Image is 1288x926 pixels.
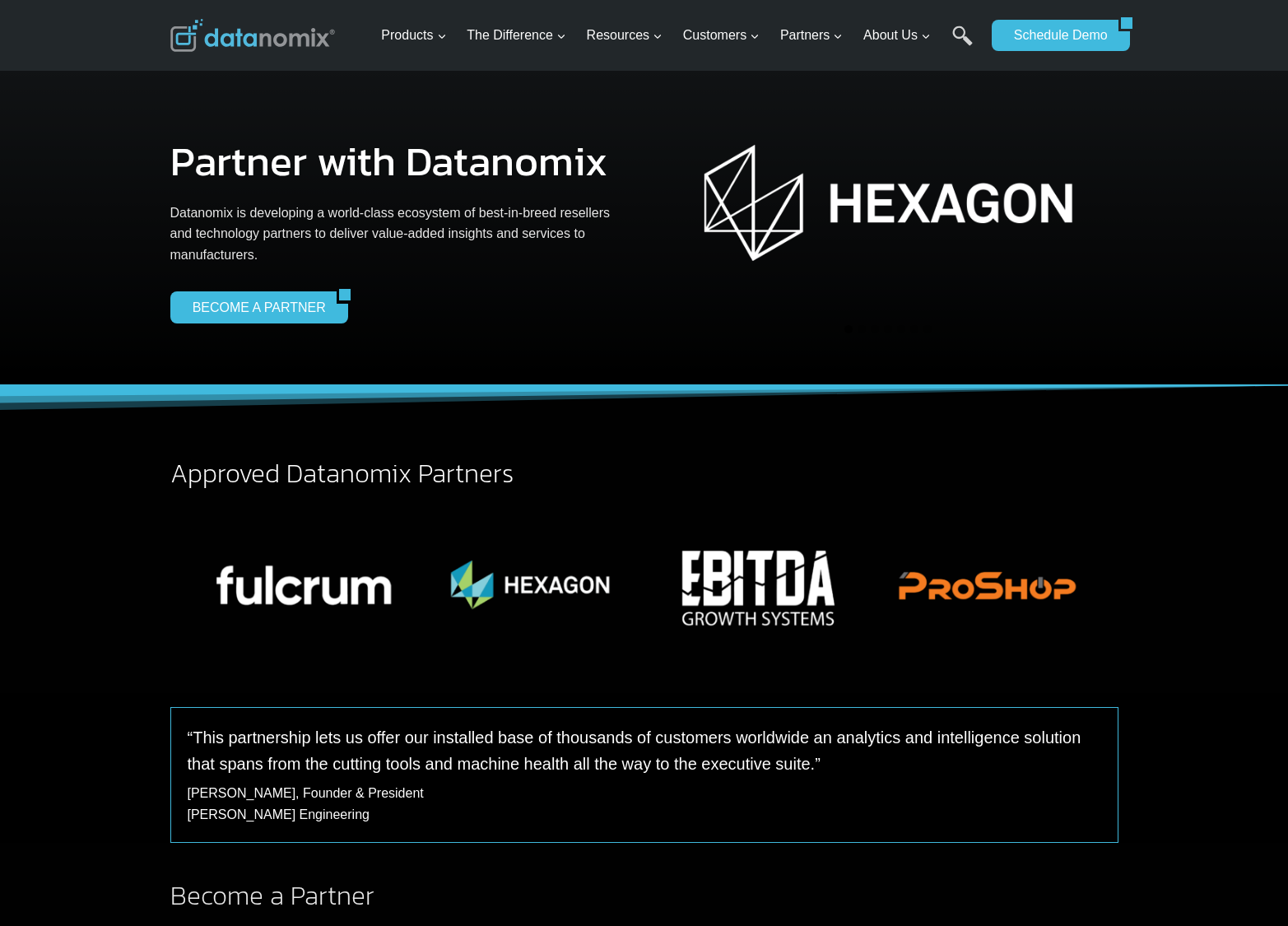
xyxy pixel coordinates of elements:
[374,9,983,63] nav: Primary Navigation
[992,20,1118,51] a: Schedule Demo
[872,504,1101,656] img: Datanomix + ProShop ERP
[658,123,1118,315] div: 1 of 7
[910,325,918,333] button: Go to slide 6
[170,19,335,52] img: Datanomix
[871,325,879,333] button: Go to slide 3
[381,25,446,46] span: Products
[188,724,1101,777] p: “This partnership lets us offer our installed base of thousands of customers worldwide an analyti...
[658,323,1118,336] ul: Select a slide to show
[884,325,892,333] button: Go to slide 4
[644,504,873,656] div: 5 of 12
[683,25,760,46] span: Customers
[170,291,337,323] a: BECOME A PARTNER
[844,325,853,333] button: Go to slide 1
[863,25,931,46] span: About Us
[170,882,1118,909] h2: Become a Partner
[897,325,905,333] button: Go to slide 5
[872,504,1101,656] div: 6 of 12
[170,202,631,266] p: Datanomix is developing a world-class ecosystem of best-in-breed resellers and technology partner...
[188,504,1101,656] div: Photo Gallery Carousel
[923,325,932,333] button: Go to slide 7
[188,786,424,800] span: [PERSON_NAME], Founder & President
[170,460,1118,486] h2: Approved Datanomix Partners
[188,807,370,821] span: [PERSON_NAME] Engineering
[416,504,644,656] div: 4 of 12
[467,25,566,46] span: The Difference
[780,25,843,46] span: Partners
[416,504,644,656] img: Datanomix + Hexagon Manufacturing Intelligence
[703,140,1073,266] img: Hexagon + Datanomix
[952,26,973,63] a: Search
[170,141,631,182] h1: Partner with Datanomix
[587,25,663,46] span: Resources
[188,504,416,656] div: 3 of 12
[858,325,866,333] button: Go to slide 2
[188,504,416,656] img: Datanomix + Fulcrum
